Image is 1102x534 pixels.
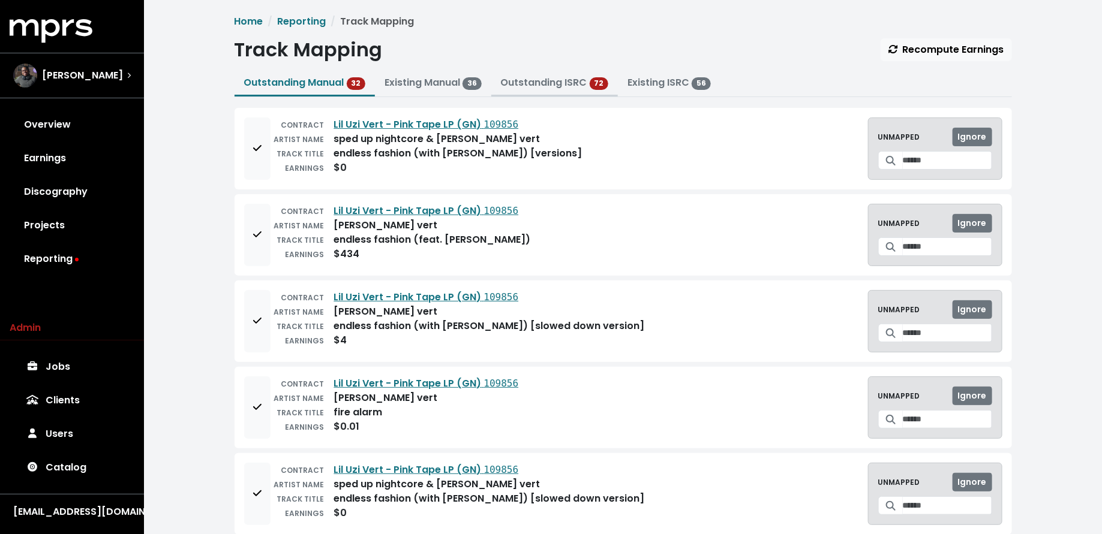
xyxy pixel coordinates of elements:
div: endless fashion (with [PERSON_NAME]) [versions] [334,146,582,161]
div: sped up nightcore & [PERSON_NAME] vert [334,132,541,146]
span: 56 [692,77,711,89]
div: $0.01 [334,420,360,434]
span: 32 [347,77,366,89]
nav: breadcrumb [235,14,1012,29]
small: ARTIST NAME [274,393,325,403]
small: CONTRACT [281,292,325,303]
span: Ignore [958,476,987,488]
tt: 109856 [484,205,519,216]
a: Reporting [278,14,326,28]
a: Lil Uzi Vert - Pink Tape LP (GN) 109856 [334,117,519,131]
button: Ignore [953,300,992,319]
div: [EMAIL_ADDRESS][DOMAIN_NAME] [13,505,131,519]
input: Search for a track to map to [903,496,992,515]
a: Outstanding ISRC [501,76,587,89]
a: Users [10,417,134,451]
a: Lil Uzi Vert - Pink Tape LP (GN) 109856 [334,463,519,476]
a: Lil Uzi Vert - Pink Tape LP (GN) 109856 [334,376,519,390]
a: Home [235,14,263,28]
div: endless fashion (with [PERSON_NAME]) [slowed down version] [334,491,645,506]
small: ARTIST NAME [274,479,325,490]
a: Existing Manual 36 [385,76,482,89]
small: ARTIST NAME [274,221,325,231]
button: Add to mapping queue [244,290,271,352]
small: CONTRACT [281,465,325,475]
a: Projects [10,209,134,242]
small: ARTIST NAME [274,134,325,144]
button: Ignore [953,387,992,405]
a: mprs logo [10,23,92,37]
div: $0 [334,161,347,175]
small: TRACK TITLE [277,494,325,504]
button: Add to mapping queue [244,463,271,525]
li: Track Mapping [326,14,415,29]
small: CONTRACT [281,379,325,389]
small: TRACK TITLE [277,321,325,331]
button: Ignore [953,128,992,146]
span: Ignore [958,303,987,315]
a: Earnings [10,141,134,175]
a: Clients [10,384,134,417]
small: UNMAPPED [878,391,920,402]
img: The selected account / producer [13,64,37,88]
span: Recompute Earnings [888,43,1004,56]
div: sped up nightcore & [PERSON_NAME] vert [334,477,541,491]
span: Ignore [958,131,987,143]
span: Ignore [958,217,987,229]
small: CONTRACT [281,120,325,130]
small: UNMAPPED [878,132,920,143]
button: [EMAIL_ADDRESS][DOMAIN_NAME] [10,504,134,520]
small: EARNINGS [286,508,325,518]
a: Existing ISRC 56 [627,76,711,89]
small: EARNINGS [286,163,325,173]
a: Overview [10,108,134,141]
div: [PERSON_NAME] vert [334,304,438,319]
input: Search for a track to map to [903,237,992,256]
h1: Track Mapping [235,38,383,61]
button: Ignore [953,214,992,233]
button: Ignore [953,473,992,491]
div: $4 [334,333,347,348]
a: Catalog [10,451,134,484]
div: [PERSON_NAME] vert [334,218,438,233]
div: endless fashion (with [PERSON_NAME]) [slowed down version] [334,319,645,333]
button: Add to mapping queue [244,117,271,180]
a: Reporting [10,242,134,276]
tt: 109856 [484,464,519,475]
small: UNMAPPED [878,218,920,229]
input: Search for a track to map to [903,324,992,342]
tt: 109856 [484,378,519,389]
span: 36 [463,77,482,89]
a: Discography [10,175,134,209]
small: UNMAPPED [878,477,920,488]
tt: 109856 [484,291,519,303]
small: UNMAPPED [878,304,920,315]
tt: 109856 [484,119,519,130]
span: [PERSON_NAME] [42,68,123,83]
span: Ignore [958,390,987,402]
small: EARNINGS [286,249,325,260]
button: Add to mapping queue [244,204,271,266]
a: Lil Uzi Vert - Pink Tape LP (GN) 109856 [334,204,519,218]
div: endless fashion (feat. [PERSON_NAME]) [334,233,531,247]
div: $0 [334,506,347,520]
small: EARNINGS [286,336,325,346]
span: 72 [590,77,609,89]
div: [PERSON_NAME] vert [334,391,438,405]
small: TRACK TITLE [277,408,325,418]
small: TRACK TITLE [277,149,325,159]
a: Lil Uzi Vert - Pink Tape LP (GN) 109856 [334,290,519,304]
input: Search for a track to map to [903,151,992,170]
a: Jobs [10,350,134,384]
small: TRACK TITLE [277,235,325,245]
input: Search for a track to map to [903,410,992,429]
small: ARTIST NAME [274,307,325,317]
div: fire alarm [334,405,383,420]
small: EARNINGS [286,422,325,432]
a: Outstanding Manual 32 [244,76,366,89]
div: $434 [334,247,360,261]
button: Recompute Earnings [881,38,1012,61]
button: Add to mapping queue [244,376,271,439]
small: CONTRACT [281,206,325,216]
